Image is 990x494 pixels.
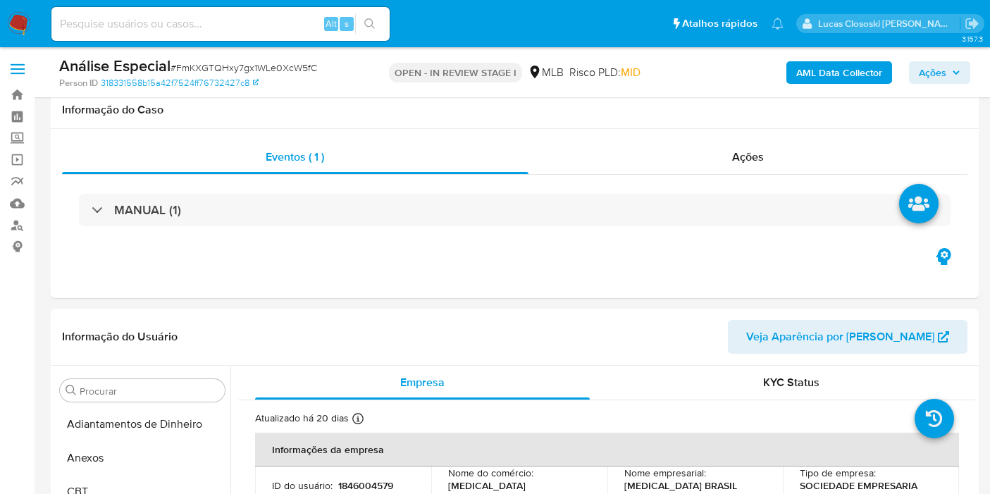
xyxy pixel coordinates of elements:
span: Eventos ( 1 ) [266,149,324,165]
span: Empresa [400,374,445,390]
button: Veja Aparência por [PERSON_NAME] [728,320,967,354]
p: Nome empresarial : [624,467,706,479]
h3: MANUAL (1) [114,202,181,218]
button: Adiantamentos de Dinheiro [54,407,230,441]
a: 318331558b15a42f7524ff76732427c8 [101,77,259,89]
h1: Informação do Usuário [62,330,178,344]
b: AML Data Collector [796,61,882,84]
b: Person ID [59,77,98,89]
span: s [345,17,349,30]
p: Tipo de empresa : [800,467,876,479]
button: Anexos [54,441,230,475]
button: Ações [909,61,970,84]
button: Procurar [66,385,77,396]
span: # FmKXGTQHxy7gx1WLe0XcW5fC [171,61,317,75]
input: Procurar [80,385,219,397]
div: MANUAL (1) [79,194,951,226]
button: AML Data Collector [786,61,892,84]
p: OPEN - IN REVIEW STAGE I [389,63,522,82]
a: Notificações [772,18,784,30]
p: lucas.clososki@mercadolivre.com [818,17,960,30]
span: Ações [919,61,946,84]
p: 1846004579 [338,479,393,492]
span: Atalhos rápidos [682,16,757,31]
a: Sair [965,16,979,31]
th: Informações da empresa [255,433,959,467]
div: MLB [528,65,564,80]
h1: Informação do Caso [62,103,967,117]
span: KYC Status [763,374,819,390]
input: Pesquise usuários ou casos... [51,15,390,33]
button: search-icon [355,14,384,34]
span: Veja Aparência por [PERSON_NAME] [746,320,934,354]
p: Nome do comércio : [448,467,533,479]
span: Risco PLD: [569,65,641,80]
span: MID [621,64,641,80]
b: Análise Especial [59,54,171,77]
span: Ações [732,149,764,165]
p: Atualizado há 20 dias [255,412,349,425]
p: ID do usuário : [272,479,333,492]
span: Alt [326,17,337,30]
